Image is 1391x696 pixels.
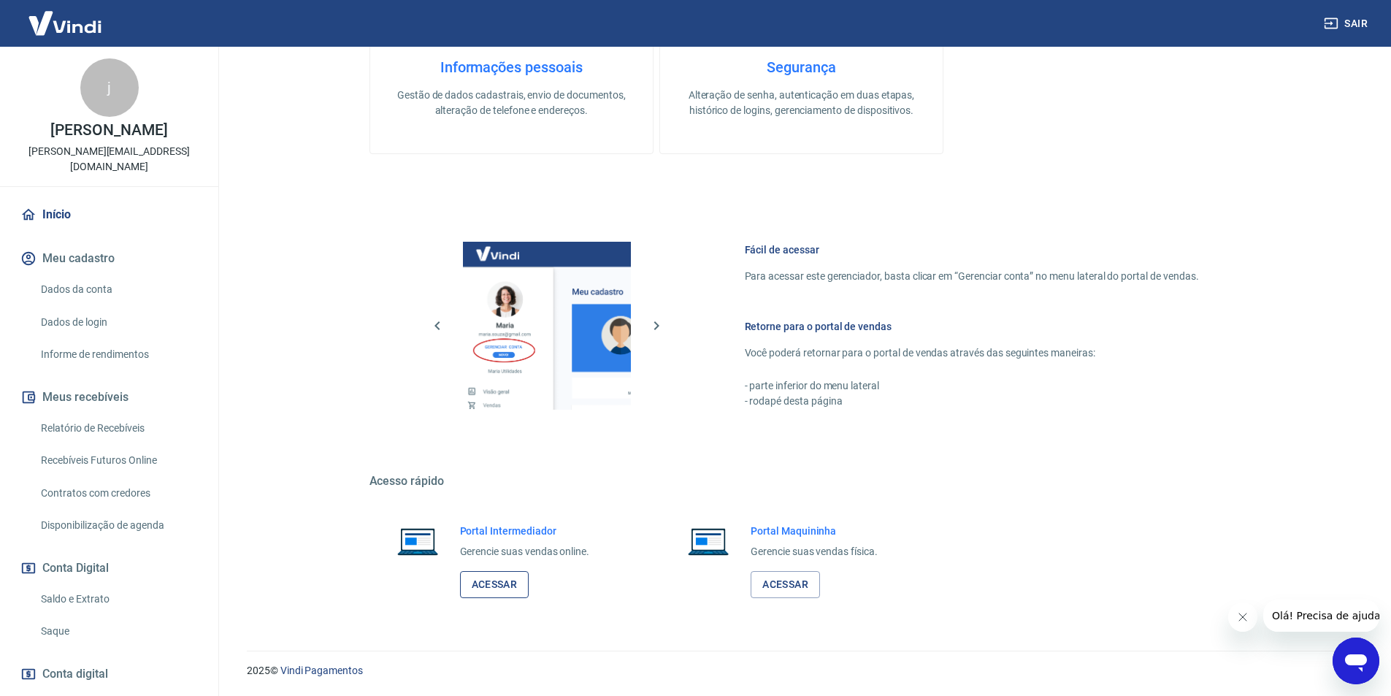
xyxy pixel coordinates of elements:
[751,524,878,538] h6: Portal Maquininha
[387,524,448,559] img: Imagem de um notebook aberto
[35,478,201,508] a: Contratos com credores
[35,510,201,540] a: Disponibilização de agenda
[683,58,919,76] h4: Segurança
[1228,603,1257,632] iframe: Fechar mensagem
[35,616,201,646] a: Saque
[18,199,201,231] a: Início
[394,58,629,76] h4: Informações pessoais
[745,319,1199,334] h6: Retorne para o portal de vendas
[460,524,590,538] h6: Portal Intermediador
[35,275,201,305] a: Dados da conta
[394,88,629,118] p: Gestão de dados cadastrais, envio de documentos, alteração de telefone e endereços.
[751,571,820,598] a: Acessar
[683,88,919,118] p: Alteração de senha, autenticação em duas etapas, histórico de logins, gerenciamento de dispositivos.
[35,413,201,443] a: Relatório de Recebíveis
[745,269,1199,284] p: Para acessar este gerenciador, basta clicar em “Gerenciar conta” no menu lateral do portal de ven...
[18,1,112,45] img: Vindi
[42,664,108,684] span: Conta digital
[460,571,529,598] a: Acessar
[745,394,1199,409] p: - rodapé desta página
[460,544,590,559] p: Gerencie suas vendas online.
[80,58,139,117] div: j
[35,340,201,370] a: Informe de rendimentos
[745,242,1199,257] h6: Fácil de acessar
[463,242,631,410] img: Imagem da dashboard mostrando o botão de gerenciar conta na sidebar no lado esquerdo
[369,474,1234,489] h5: Acesso rápido
[1333,638,1379,684] iframe: Botão para abrir a janela de mensagens
[745,345,1199,361] p: Você poderá retornar para o portal de vendas através das seguintes maneiras:
[678,524,739,559] img: Imagem de um notebook aberto
[247,663,1356,678] p: 2025 ©
[9,10,123,22] span: Olá! Precisa de ajuda?
[751,544,878,559] p: Gerencie suas vendas física.
[18,381,201,413] button: Meus recebíveis
[35,445,201,475] a: Recebíveis Futuros Online
[12,144,207,175] p: [PERSON_NAME][EMAIL_ADDRESS][DOMAIN_NAME]
[280,665,363,676] a: Vindi Pagamentos
[35,307,201,337] a: Dados de login
[1321,10,1373,37] button: Sair
[18,242,201,275] button: Meu cadastro
[35,584,201,614] a: Saldo e Extrato
[50,123,167,138] p: [PERSON_NAME]
[18,552,201,584] button: Conta Digital
[1263,600,1379,632] iframe: Mensagem da empresa
[745,378,1199,394] p: - parte inferior do menu lateral
[18,658,201,690] a: Conta digital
